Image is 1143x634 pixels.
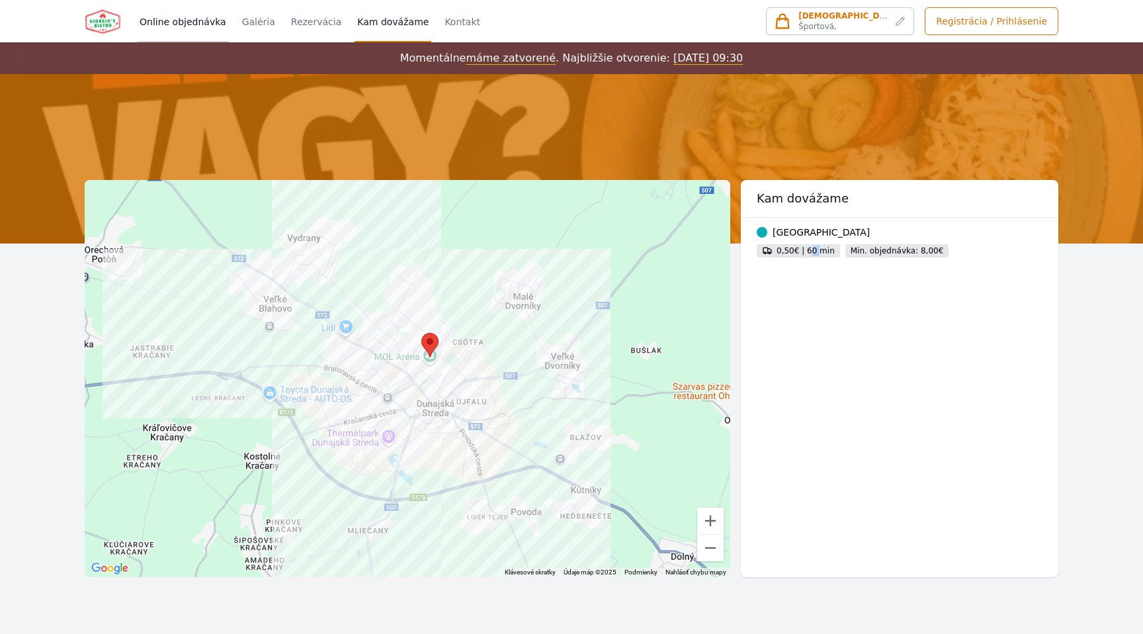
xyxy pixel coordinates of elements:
[697,508,724,534] button: Priblížiť
[757,191,849,206] h1: Kam dovážame
[88,560,132,577] a: Otvoriť túto oblasť v Mapách Google (otvorí nové okno)
[85,8,121,34] img: Giorgio's Bistro
[757,226,1042,239] div: [GEOGRAPHIC_DATA]
[466,52,556,64] span: máme zatvorené
[845,244,949,257] div: Min. objednávka: 8,00€
[757,244,840,257] div: 0,50€ | 60 min
[421,333,439,357] div: Branch Location
[798,11,890,32] div: Športová,
[798,11,916,21] span: [DEMOGRAPHIC_DATA] na:
[665,568,726,576] a: Nahlásiť chybu mapy
[564,568,616,576] span: Údaje máp ©2025
[400,52,559,64] span: Momentálne .
[766,7,914,35] button: [DEMOGRAPHIC_DATA] na:Športová,
[562,52,670,64] span: Najbližšie otvorenie:
[925,7,1058,35] a: Registrácia / Prihlásenie
[88,560,132,577] img: Google
[697,535,724,561] button: Vzdialiť
[673,52,743,64] span: [DATE] 09:30
[624,568,657,576] a: Podmienky
[505,568,556,577] button: Klávesové skratky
